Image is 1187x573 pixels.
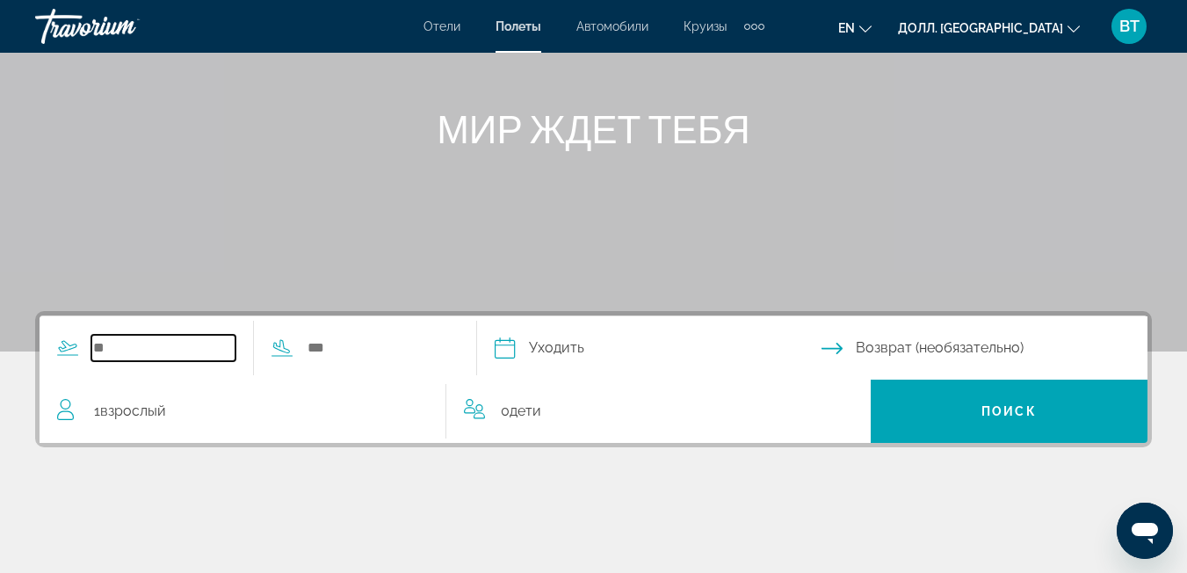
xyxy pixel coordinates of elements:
ya-tr-span: Поиск [981,404,1037,418]
iframe: Кнопка запуска окна обмена сообщениями [1117,503,1173,559]
a: Полеты [496,19,541,33]
button: Изменить валюту [898,15,1080,40]
button: Дополнительные элементы навигации [744,12,764,40]
ya-tr-span: Дети [510,403,541,419]
ya-tr-span: 1 [94,403,100,419]
button: Дата отправления [495,316,821,380]
a: Круизы [684,19,727,33]
ya-tr-span: 0 [501,403,510,419]
ya-tr-span: en [838,21,855,35]
button: Путешественники: 1 взрослый, 0 детей [40,380,871,443]
ya-tr-span: Взрослый [100,403,166,419]
button: Пользовательское меню [1106,8,1152,45]
ya-tr-span: Долл. [GEOGRAPHIC_DATA] [898,21,1063,35]
button: Изменить язык [838,15,872,40]
ya-tr-span: BT [1119,17,1140,35]
div: Виджет поиска [40,316,1147,443]
button: Поиск [871,380,1147,443]
button: Дата возврата [821,316,1148,380]
ya-tr-span: Возврат (необязательно) [856,339,1024,356]
ya-tr-span: МИР ЖДЕТ ТЕБЯ [437,105,750,151]
a: Отели [423,19,460,33]
a: Травориум [35,4,211,49]
a: Автомобили [576,19,648,33]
